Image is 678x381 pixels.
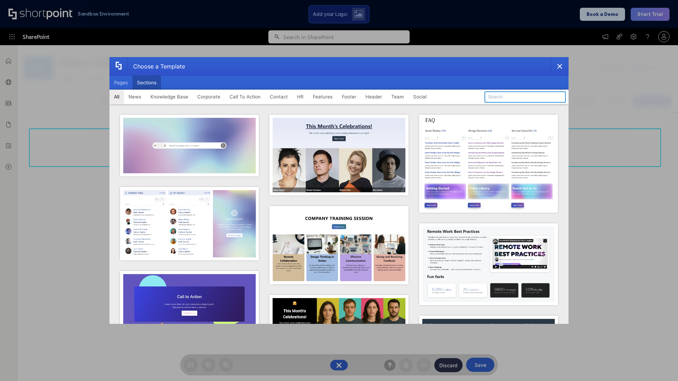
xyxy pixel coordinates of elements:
[361,90,387,104] button: Header
[484,91,566,103] input: Search
[109,90,124,104] button: All
[193,90,225,104] button: Corporate
[109,57,569,324] div: template selector
[387,90,409,104] button: Team
[337,90,361,104] button: Footer
[308,90,337,104] button: Features
[292,90,308,104] button: HR
[265,90,292,104] button: Contact
[124,90,146,104] button: News
[551,299,678,381] iframe: Chat Widget
[409,90,431,104] button: Social
[127,58,185,75] div: Choose a Template
[132,75,161,90] button: Sections
[146,90,193,104] button: Knowledge Base
[109,75,132,90] button: Pages
[225,90,265,104] button: Call To Action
